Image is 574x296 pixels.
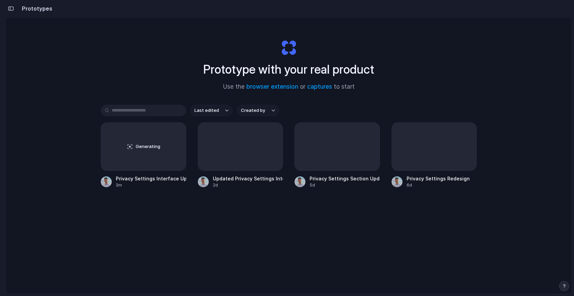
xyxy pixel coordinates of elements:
[310,175,380,182] div: Privacy Settings Section Update
[310,182,380,188] div: 5d
[307,83,332,90] a: captures
[203,60,374,78] h1: Prototype with your real product
[19,4,52,13] h2: Prototypes
[116,175,186,182] div: Privacy Settings Interface Update
[101,122,186,188] a: GeneratingPrivacy Settings Interface Update3m
[407,182,470,188] div: 6d
[116,182,186,188] div: 3m
[194,107,219,114] span: Last edited
[213,182,283,188] div: 2d
[213,175,283,182] div: Updated Privacy Settings Interface
[241,107,265,114] span: Created by
[198,122,283,188] a: Updated Privacy Settings Interface2d
[136,143,160,150] span: Generating
[246,83,298,90] a: browser extension
[295,122,380,188] a: Privacy Settings Section Update5d
[190,105,233,116] button: Last edited
[223,83,355,91] span: Use the or to start
[237,105,279,116] button: Created by
[392,122,477,188] a: Privacy Settings Redesign6d
[407,175,470,182] div: Privacy Settings Redesign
